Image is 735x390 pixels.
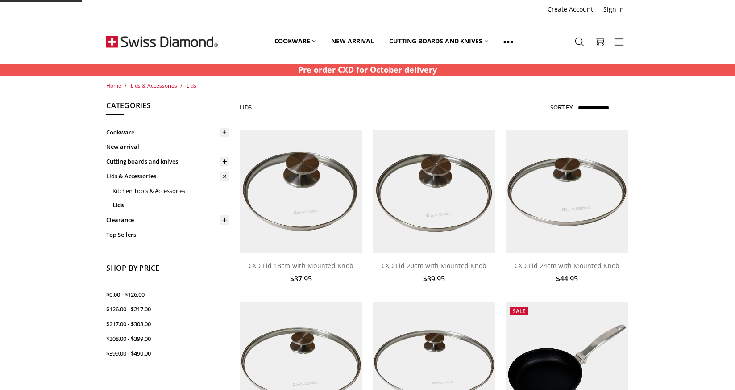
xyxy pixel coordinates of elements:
[515,261,620,270] a: CXD Lid 24cm with Mounted Knob
[106,302,229,317] a: $126.00 - $217.00
[373,130,496,253] img: CXD Lid 20cm with Mounted Knob
[106,82,121,89] a: Home
[423,274,445,284] span: $39.95
[240,130,363,253] img: CXD Lid 18cm with Mounted Knob
[106,19,218,64] img: Free Shipping On Every Order
[112,198,229,213] a: Lids
[598,3,629,16] a: Sign In
[249,261,354,270] a: CXD Lid 18cm with Mounted Knob
[106,125,229,140] a: Cookware
[112,184,229,198] a: Kitchen Tools & Accessories
[106,346,229,361] a: $399.00 - $490.00
[106,287,229,302] a: $0.00 - $126.00
[290,274,312,284] span: $37.95
[106,213,229,227] a: Clearance
[106,139,229,154] a: New arrival
[543,3,598,16] a: Create Account
[267,21,324,61] a: Cookware
[240,104,252,111] h1: Lids
[298,64,437,75] strong: Pre order CXD for October delivery
[106,227,229,242] a: Top Sellers
[106,331,229,346] a: $308.00 - $399.00
[106,263,229,278] h5: Shop By Price
[324,21,381,61] a: New arrival
[106,317,229,331] a: $217.00 - $308.00
[382,261,487,270] a: CXD Lid 20cm with Mounted Knob
[106,154,229,169] a: Cutting boards and knives
[513,307,526,315] span: Sale
[550,100,573,114] label: Sort By
[556,274,578,284] span: $44.95
[382,21,496,61] a: Cutting boards and knives
[506,130,629,253] img: CXD Lid 24cm with Mounted Knob
[131,82,177,89] a: Lids & Accessories
[496,21,521,62] a: Show All
[187,82,196,89] a: Lids
[106,169,229,184] a: Lids & Accessories
[106,100,229,115] h5: Categories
